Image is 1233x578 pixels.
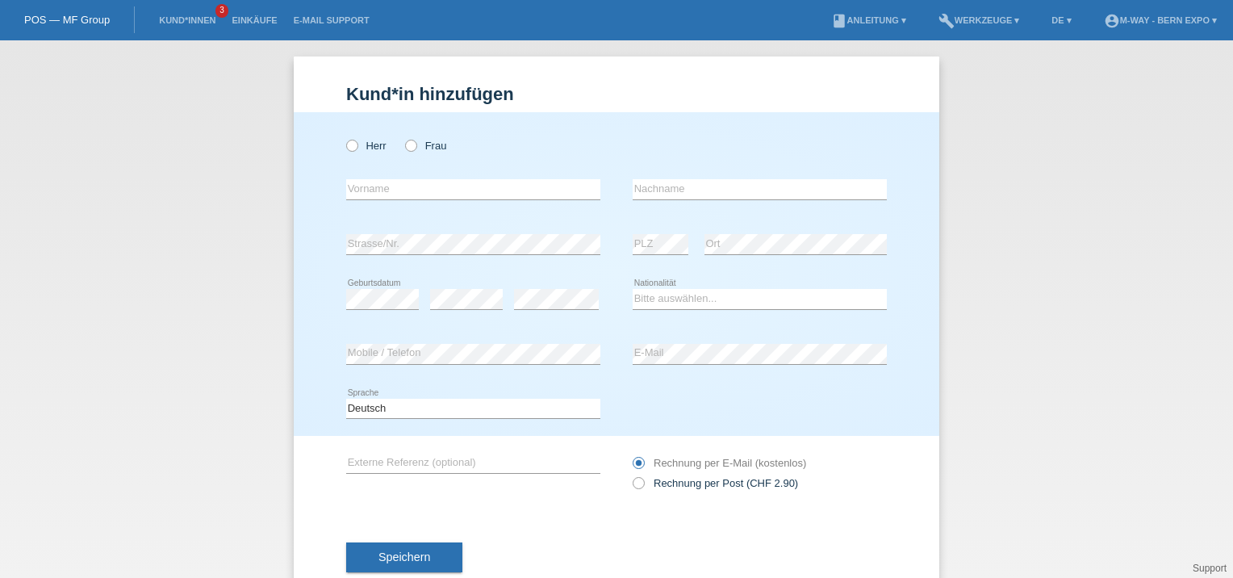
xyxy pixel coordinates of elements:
[151,15,224,25] a: Kund*innen
[633,477,798,489] label: Rechnung per Post (CHF 2.90)
[831,13,847,29] i: book
[346,84,887,104] h1: Kund*in hinzufügen
[346,140,357,150] input: Herr
[346,542,462,573] button: Speichern
[930,15,1028,25] a: buildWerkzeuge ▾
[633,477,643,497] input: Rechnung per Post (CHF 2.90)
[346,140,387,152] label: Herr
[1043,15,1079,25] a: DE ▾
[378,551,430,563] span: Speichern
[633,457,806,469] label: Rechnung per E-Mail (kostenlos)
[24,14,110,26] a: POS — MF Group
[938,13,955,29] i: build
[215,4,228,18] span: 3
[1193,563,1227,574] a: Support
[405,140,446,152] label: Frau
[1096,15,1225,25] a: account_circlem-way - Bern Expo ▾
[286,15,378,25] a: E-Mail Support
[633,457,643,477] input: Rechnung per E-Mail (kostenlos)
[405,140,416,150] input: Frau
[1104,13,1120,29] i: account_circle
[823,15,914,25] a: bookAnleitung ▾
[224,15,285,25] a: Einkäufe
